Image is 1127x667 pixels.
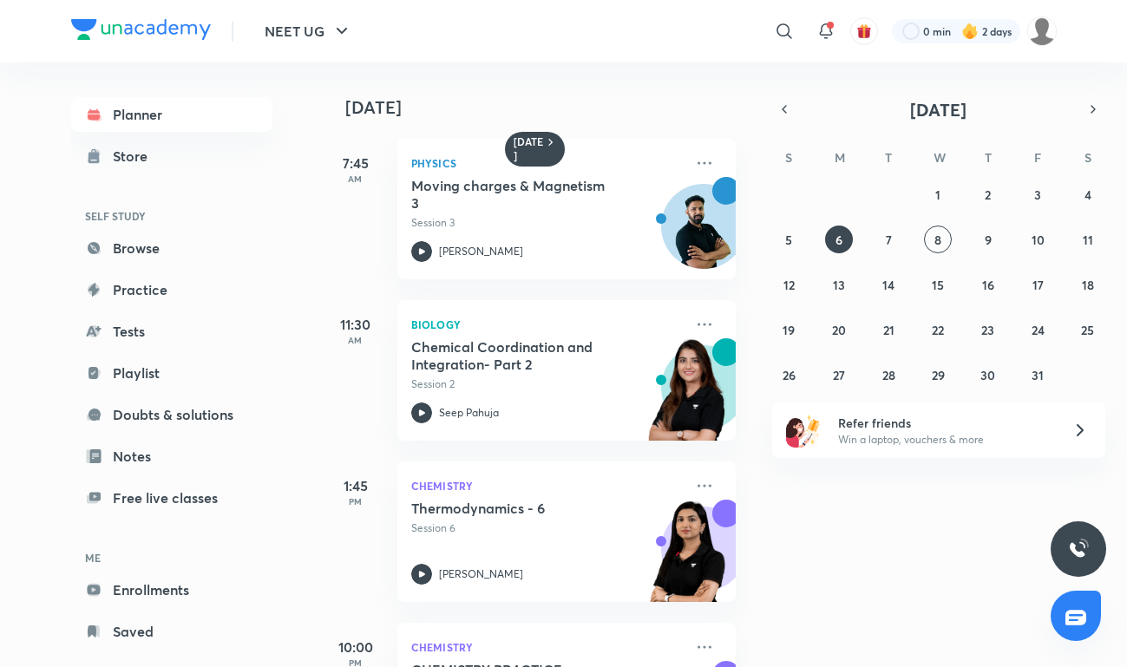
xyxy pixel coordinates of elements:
img: Disha C [1027,16,1057,46]
p: PM [321,496,390,507]
abbr: October 24, 2025 [1032,322,1045,338]
button: October 25, 2025 [1074,316,1102,343]
button: October 16, 2025 [974,271,1002,298]
button: October 28, 2025 [875,361,902,389]
button: October 22, 2025 [924,316,952,343]
p: Seep Pahuja [439,405,499,421]
abbr: Saturday [1084,149,1091,166]
abbr: October 18, 2025 [1082,277,1094,293]
abbr: October 31, 2025 [1032,367,1044,383]
button: October 27, 2025 [825,361,853,389]
button: October 15, 2025 [924,271,952,298]
a: Planner [71,97,272,132]
p: Session 3 [411,215,684,231]
button: NEET UG [254,14,363,49]
button: October 31, 2025 [1024,361,1052,389]
abbr: Tuesday [885,149,892,166]
button: October 11, 2025 [1074,226,1102,253]
abbr: Thursday [985,149,992,166]
button: October 4, 2025 [1074,180,1102,208]
button: October 9, 2025 [974,226,1002,253]
img: referral [786,413,821,448]
h5: Moving charges & Magnetism 3 [411,177,627,212]
p: Session 6 [411,520,684,536]
abbr: October 30, 2025 [980,367,995,383]
abbr: October 1, 2025 [935,186,940,203]
button: [DATE] [796,97,1081,121]
abbr: Wednesday [934,149,946,166]
img: unacademy [640,500,736,619]
a: Doubts & solutions [71,397,272,432]
abbr: October 13, 2025 [833,277,845,293]
button: October 12, 2025 [775,271,803,298]
abbr: October 2, 2025 [985,186,991,203]
p: AM [321,335,390,345]
button: avatar [850,17,878,45]
button: October 6, 2025 [825,226,853,253]
h4: [DATE] [345,97,753,118]
abbr: October 7, 2025 [886,232,892,248]
button: October 5, 2025 [775,226,803,253]
a: Tests [71,314,272,349]
img: avatar [856,23,872,39]
abbr: October 27, 2025 [833,367,845,383]
div: Store [113,146,158,167]
button: October 26, 2025 [775,361,803,389]
a: Notes [71,439,272,474]
img: streak [961,23,979,40]
a: Enrollments [71,572,272,607]
abbr: October 29, 2025 [932,367,945,383]
abbr: October 5, 2025 [785,232,792,248]
button: October 21, 2025 [875,316,902,343]
a: Browse [71,231,272,265]
button: October 29, 2025 [924,361,952,389]
button: October 3, 2025 [1024,180,1052,208]
p: Biology [411,314,684,335]
img: unacademy [640,338,736,458]
p: Physics [411,153,684,173]
abbr: Monday [835,149,845,166]
abbr: October 8, 2025 [934,232,941,248]
button: October 17, 2025 [1024,271,1052,298]
abbr: October 25, 2025 [1081,322,1094,338]
p: AM [321,173,390,184]
h6: ME [71,543,272,572]
abbr: October 19, 2025 [783,322,795,338]
a: Playlist [71,356,272,390]
h6: SELF STUDY [71,201,272,231]
button: October 14, 2025 [875,271,902,298]
h5: Thermodynamics - 6 [411,500,627,517]
abbr: Sunday [785,149,792,166]
span: [DATE] [910,98,966,121]
abbr: Friday [1034,149,1041,166]
button: October 1, 2025 [924,180,952,208]
img: Avatar [662,193,745,277]
abbr: October 14, 2025 [882,277,894,293]
abbr: October 20, 2025 [832,322,846,338]
img: Company Logo [71,19,211,40]
p: Chemistry [411,475,684,496]
p: Win a laptop, vouchers & more [838,432,1052,448]
abbr: October 17, 2025 [1032,277,1044,293]
abbr: October 9, 2025 [985,232,992,248]
p: Session 2 [411,376,684,392]
abbr: October 21, 2025 [883,322,894,338]
img: ttu [1068,539,1089,559]
button: October 23, 2025 [974,316,1002,343]
abbr: October 12, 2025 [783,277,795,293]
h5: 11:30 [321,314,390,335]
button: October 8, 2025 [924,226,952,253]
abbr: October 4, 2025 [1084,186,1091,203]
button: October 18, 2025 [1074,271,1102,298]
h5: Chemical Coordination and Integration- Part 2 [411,338,627,373]
a: Practice [71,272,272,307]
a: Store [71,139,272,173]
abbr: October 15, 2025 [932,277,944,293]
abbr: October 22, 2025 [932,322,944,338]
h5: 1:45 [321,475,390,496]
abbr: October 26, 2025 [783,367,796,383]
a: Company Logo [71,19,211,44]
abbr: October 28, 2025 [882,367,895,383]
a: Saved [71,614,272,649]
abbr: October 3, 2025 [1034,186,1041,203]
